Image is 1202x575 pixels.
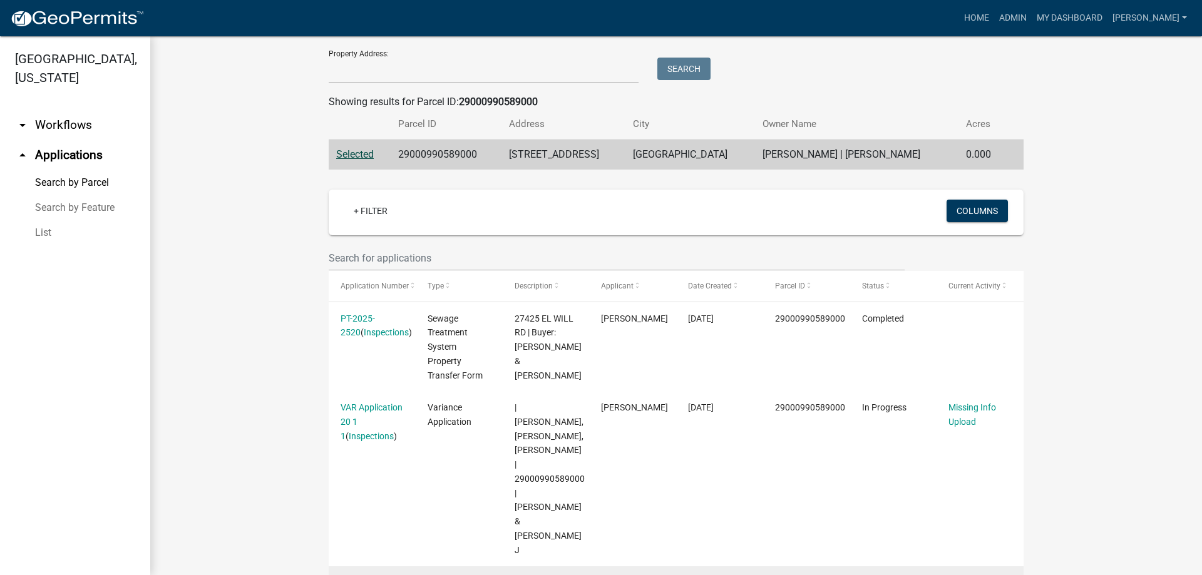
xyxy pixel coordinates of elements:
[601,282,634,290] span: Applicant
[515,402,585,555] span: | Amy Busko, Christopher LeClair, Kyle Westergard | 29000990589000 | TROYER,STEVEN J & RENAE J
[459,96,538,108] strong: 29000990589000
[428,282,444,290] span: Type
[329,271,416,301] datatable-header-cell: Application Number
[862,402,907,412] span: In Progress
[428,402,471,427] span: Variance Application
[755,109,959,139] th: Owner Name
[416,271,503,301] datatable-header-cell: Type
[958,109,1005,139] th: Acres
[948,282,1000,290] span: Current Activity
[329,245,905,271] input: Search for applications
[676,271,763,301] datatable-header-cell: Date Created
[329,94,1024,109] div: Showing results for Parcel ID:
[948,402,996,427] a: Missing Info Upload
[344,200,398,222] a: + Filter
[341,400,403,443] div: ( )
[501,140,625,170] td: [STREET_ADDRESS]
[625,140,754,170] td: [GEOGRAPHIC_DATA]
[336,148,374,160] a: Selected
[937,271,1024,301] datatable-header-cell: Current Activity
[755,140,959,170] td: [PERSON_NAME] | [PERSON_NAME]
[341,313,375,338] a: PT-2025-2520
[862,282,884,290] span: Status
[515,313,582,380] span: 27425 EL WILL RD | Buyer: Steven J. & Renae J. Troyer
[862,313,904,323] span: Completed
[341,282,409,290] span: Application Number
[391,109,501,139] th: Parcel ID
[364,327,409,337] a: Inspections
[775,282,805,290] span: Parcel ID
[850,271,937,301] datatable-header-cell: Status
[763,271,850,301] datatable-header-cell: Parcel ID
[775,313,845,323] span: 29000990589000
[341,312,403,340] div: ( )
[391,140,501,170] td: 29000990589000
[601,313,668,323] span: Steven J Troyer
[515,282,553,290] span: Description
[688,282,732,290] span: Date Created
[657,58,711,80] button: Search
[688,313,714,323] span: 09/22/2025
[428,313,483,380] span: Sewage Treatment System Property Transfer Form
[15,118,30,133] i: arrow_drop_down
[775,402,845,412] span: 29000990589000
[501,109,625,139] th: Address
[625,109,754,139] th: City
[688,402,714,412] span: 04/22/2024
[1107,6,1192,30] a: [PERSON_NAME]
[503,271,590,301] datatable-header-cell: Description
[959,6,994,30] a: Home
[958,140,1005,170] td: 0.000
[15,148,30,163] i: arrow_drop_up
[589,271,676,301] datatable-header-cell: Applicant
[601,402,668,412] span: Steven J Troyer
[349,431,394,441] a: Inspections
[994,6,1032,30] a: Admin
[1032,6,1107,30] a: My Dashboard
[341,402,403,441] a: VAR Application 20 1 1
[947,200,1008,222] button: Columns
